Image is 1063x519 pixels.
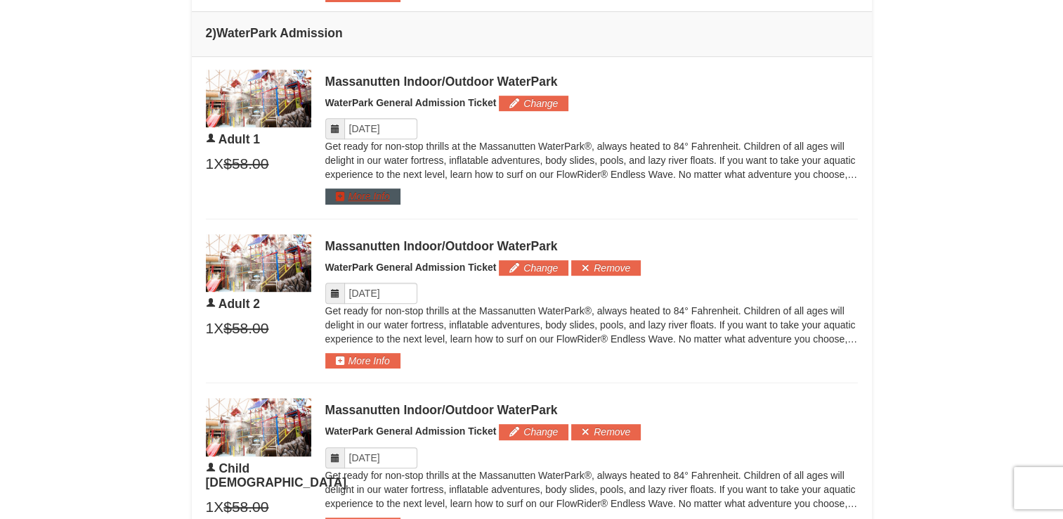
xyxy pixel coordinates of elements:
[206,153,214,174] span: 1
[325,304,858,346] p: Get ready for non-stop thrills at the Massanutten WaterPark®, always heated to 84° Fahrenheit. Ch...
[206,461,347,489] span: Child [DEMOGRAPHIC_DATA]
[325,75,858,89] div: Massanutten Indoor/Outdoor WaterPark
[325,403,858,417] div: Massanutten Indoor/Outdoor WaterPark
[212,26,216,40] span: )
[219,297,260,311] span: Adult 2
[206,26,858,40] h4: 2 WaterPark Admission
[325,188,400,204] button: More Info
[571,260,641,276] button: Remove
[206,234,311,292] img: 6619917-1403-22d2226d.jpg
[223,153,268,174] span: $58.00
[214,153,223,174] span: X
[325,262,497,273] span: WaterPark General Admission Ticket
[206,318,214,339] span: 1
[219,132,260,146] span: Adult 1
[206,70,311,127] img: 6619917-1403-22d2226d.jpg
[325,139,858,181] p: Get ready for non-stop thrills at the Massanutten WaterPark®, always heated to 84° Fahrenheit. Ch...
[223,318,268,339] span: $58.00
[499,96,568,111] button: Change
[571,424,641,440] button: Remove
[214,496,223,518] span: X
[499,424,568,440] button: Change
[223,496,268,518] span: $58.00
[325,468,858,511] p: Get ready for non-stop thrills at the Massanutten WaterPark®, always heated to 84° Fahrenheit. Ch...
[325,97,497,108] span: WaterPark General Admission Ticket
[325,353,400,369] button: More Info
[214,318,223,339] span: X
[499,260,568,276] button: Change
[206,398,311,456] img: 6619917-1403-22d2226d.jpg
[206,496,214,518] span: 1
[325,239,858,253] div: Massanutten Indoor/Outdoor WaterPark
[325,425,497,437] span: WaterPark General Admission Ticket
